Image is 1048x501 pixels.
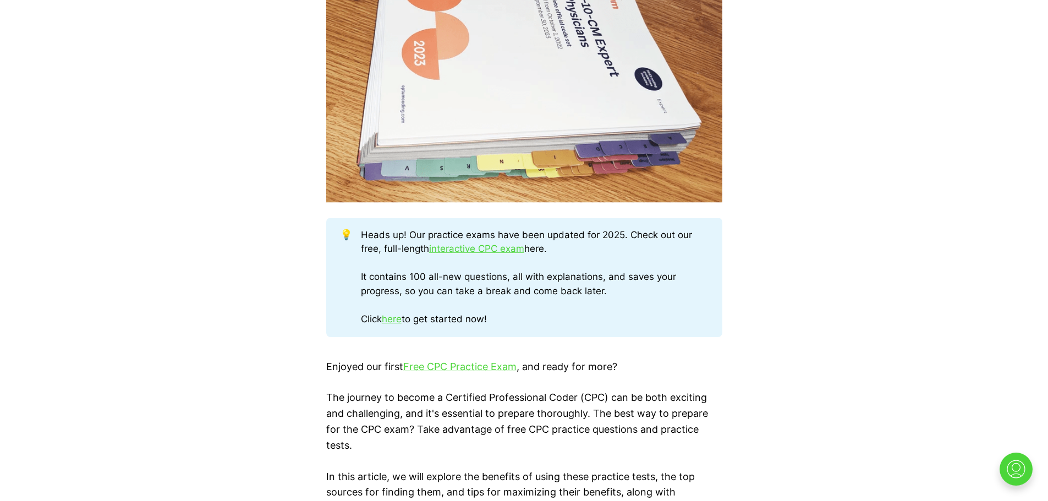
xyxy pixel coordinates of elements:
a: here [382,313,402,324]
a: interactive CPC exam [429,243,524,254]
div: 💡 [340,228,361,327]
a: Free CPC Practice Exam [403,361,517,372]
p: Enjoyed our first , and ready for more? [326,359,722,375]
div: Heads up! Our practice exams have been updated for 2025. Check out our free, full-length here. It... [361,228,708,327]
iframe: portal-trigger [990,447,1048,501]
p: The journey to become a Certified Professional Coder (CPC) can be both exciting and challenging, ... [326,390,722,453]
